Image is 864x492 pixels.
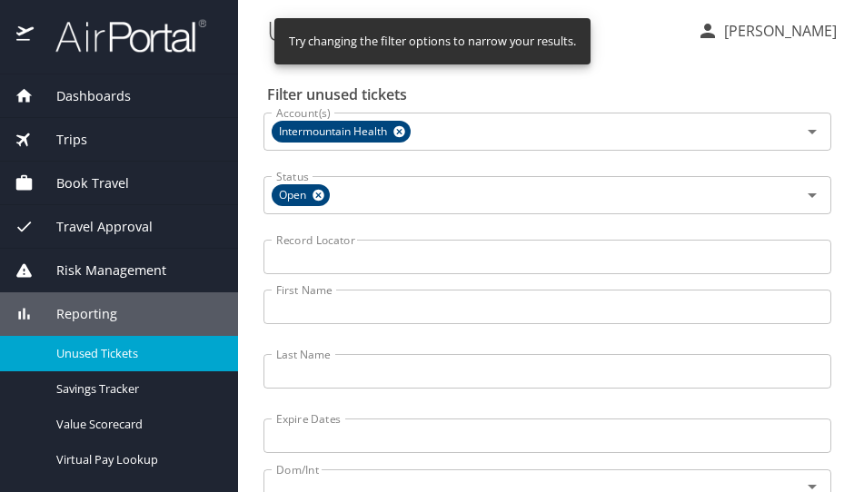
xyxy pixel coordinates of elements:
[799,119,825,144] button: Open
[34,130,87,150] span: Trips
[272,184,330,206] div: Open
[799,182,825,208] button: Open
[56,416,216,433] span: Value Scorecard
[34,261,166,280] span: Risk Management
[56,380,216,398] span: Savings Tracker
[267,80,835,109] h2: Filter unused tickets
[56,451,216,468] span: Virtual Pay Lookup
[267,2,682,58] h1: Unused Tickets
[272,186,317,205] span: Open
[34,173,129,193] span: Book Travel
[34,86,131,106] span: Dashboards
[34,217,153,237] span: Travel Approval
[34,304,117,324] span: Reporting
[289,24,576,59] div: Try changing the filter options to narrow your results.
[35,18,206,54] img: airportal-logo.png
[719,20,837,42] p: [PERSON_NAME]
[272,121,411,143] div: Intermountain Health
[690,15,844,47] button: [PERSON_NAME]
[272,123,398,142] span: Intermountain Health
[56,345,216,362] span: Unused Tickets
[16,18,35,54] img: icon-airportal.png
